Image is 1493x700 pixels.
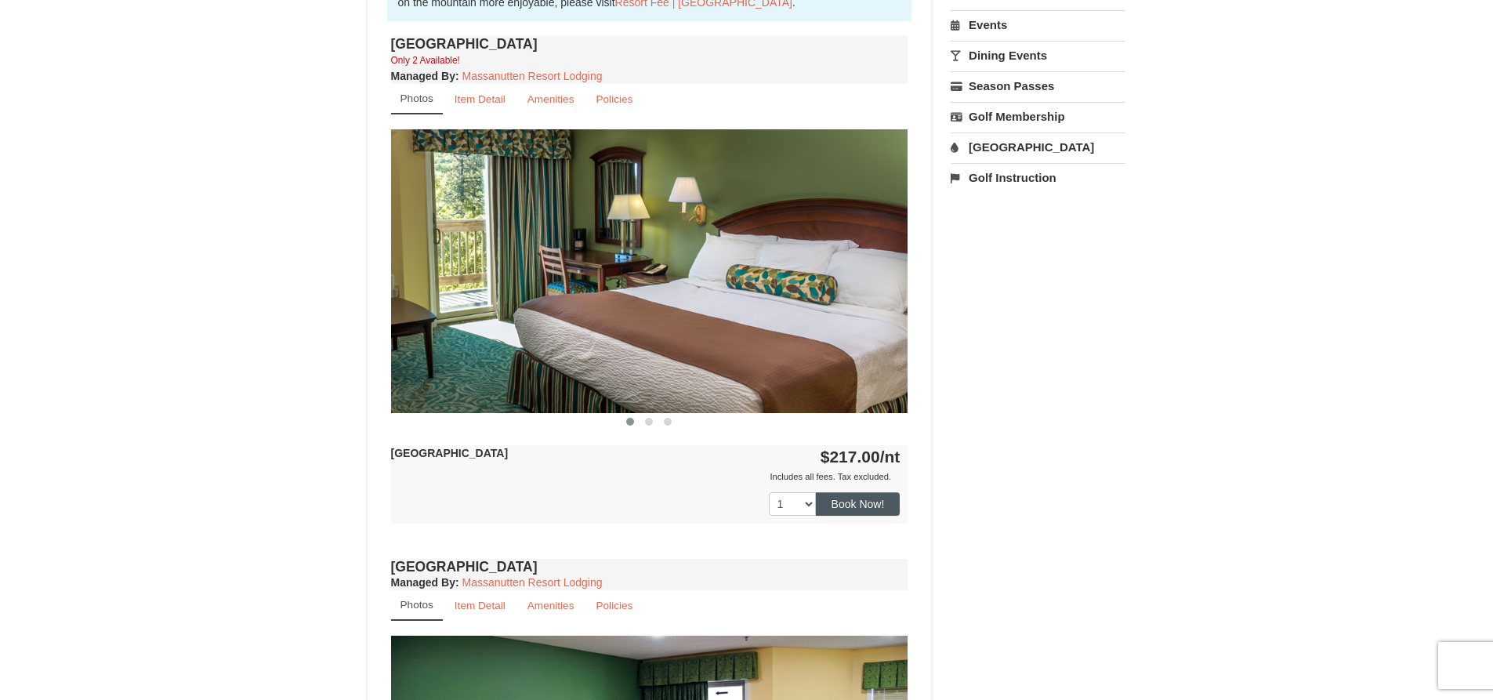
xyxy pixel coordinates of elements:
small: Policies [596,93,632,105]
a: Policies [585,84,643,114]
a: Photos [391,590,443,621]
span: Managed By [391,576,455,589]
img: 18876286-36-6bbdb14b.jpg [391,129,908,412]
a: Item Detail [444,84,516,114]
h4: [GEOGRAPHIC_DATA] [391,36,908,52]
small: Photos [400,92,433,104]
a: Season Passes [951,71,1125,100]
strong: : [391,576,459,589]
strong: : [391,70,459,82]
a: Amenities [517,84,585,114]
a: Events [951,10,1125,39]
strong: $217.00 [821,448,901,466]
span: /nt [880,448,901,466]
a: Photos [391,84,443,114]
small: Item Detail [455,600,506,611]
h4: [GEOGRAPHIC_DATA] [391,559,908,575]
small: Amenities [527,600,574,611]
a: Golf Membership [951,102,1125,131]
a: Golf Instruction [951,163,1125,192]
small: Photos [400,599,433,611]
div: Includes all fees. Tax excluded. [391,469,901,484]
a: Massanutten Resort Lodging [462,70,603,82]
small: Policies [596,600,632,611]
a: Policies [585,590,643,621]
small: Only 2 Available! [391,55,460,66]
a: Dining Events [951,41,1125,70]
a: Massanutten Resort Lodging [462,576,603,589]
a: [GEOGRAPHIC_DATA] [951,132,1125,161]
span: Managed By [391,70,455,82]
small: Item Detail [455,93,506,105]
a: Amenities [517,590,585,621]
button: Book Now! [816,492,901,516]
small: Amenities [527,93,574,105]
strong: [GEOGRAPHIC_DATA] [391,447,509,459]
a: Item Detail [444,590,516,621]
